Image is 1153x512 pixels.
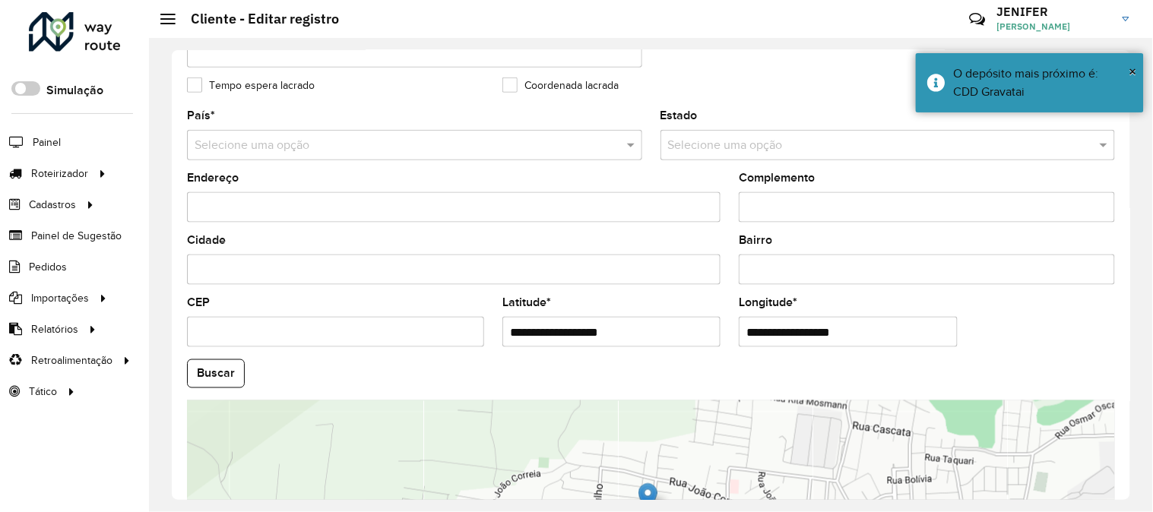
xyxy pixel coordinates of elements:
[187,359,245,388] button: Buscar
[660,106,698,125] label: Estado
[739,293,797,311] label: Longitude
[29,259,67,275] span: Pedidos
[31,290,89,306] span: Importações
[1129,63,1137,80] span: ×
[187,106,215,125] label: País
[502,293,551,311] label: Latitude
[187,169,239,187] label: Endereço
[1129,60,1137,83] button: Close
[187,231,226,249] label: Cidade
[997,5,1111,19] h3: JENIFER
[29,384,57,400] span: Tático
[31,228,122,244] span: Painel de Sugestão
[29,197,76,213] span: Cadastros
[502,77,619,93] label: Coordenada lacrada
[954,65,1132,101] div: O depósito mais próximo é: CDD Gravatai
[739,231,772,249] label: Bairro
[46,81,103,100] label: Simulação
[187,293,210,311] label: CEP
[176,11,339,27] h2: Cliente - Editar registro
[997,20,1111,33] span: [PERSON_NAME]
[31,352,112,368] span: Retroalimentação
[33,134,61,150] span: Painel
[739,169,815,187] label: Complemento
[31,321,78,337] span: Relatórios
[187,77,315,93] label: Tempo espera lacrado
[961,3,993,36] a: Contato Rápido
[31,166,88,182] span: Roteirizador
